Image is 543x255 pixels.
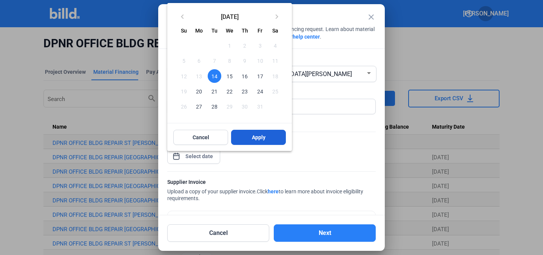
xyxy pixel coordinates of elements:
[192,69,206,83] span: 13
[237,99,252,114] button: October 30, 2025
[226,28,233,34] span: We
[252,99,267,114] button: October 31, 2025
[222,53,237,68] button: October 8, 2025
[191,84,207,99] button: October 20, 2025
[268,39,282,52] span: 4
[268,38,283,53] button: October 4, 2025
[176,53,191,68] button: October 5, 2025
[207,53,222,68] button: October 7, 2025
[253,69,267,83] span: 17
[231,130,286,145] button: Apply
[176,68,191,84] button: October 12, 2025
[192,84,206,98] span: 20
[178,12,187,21] mat-icon: keyboard_arrow_left
[192,54,206,67] span: 6
[207,84,222,99] button: October 21, 2025
[272,28,278,34] span: Sa
[238,54,251,67] span: 9
[223,69,236,83] span: 15
[252,53,267,68] button: October 10, 2025
[223,84,236,98] span: 22
[237,38,252,53] button: October 2, 2025
[222,99,237,114] button: October 29, 2025
[193,134,209,141] span: Cancel
[208,84,221,98] span: 21
[177,54,191,67] span: 5
[191,99,207,114] button: October 27, 2025
[237,68,252,84] button: October 16, 2025
[223,54,236,67] span: 8
[237,53,252,68] button: October 9, 2025
[223,100,236,113] span: 29
[238,100,251,113] span: 30
[252,68,267,84] button: October 17, 2025
[176,84,191,99] button: October 19, 2025
[268,69,282,83] span: 18
[177,84,191,98] span: 19
[176,38,222,53] td: OCT
[207,68,222,84] button: October 14, 2025
[253,39,267,52] span: 3
[208,69,221,83] span: 14
[177,69,191,83] span: 12
[253,100,267,113] span: 31
[222,68,237,84] button: October 15, 2025
[222,38,237,53] button: October 1, 2025
[268,53,283,68] button: October 11, 2025
[238,39,251,52] span: 2
[252,134,265,141] span: Apply
[268,68,283,84] button: October 18, 2025
[195,28,203,34] span: Mo
[222,84,237,99] button: October 22, 2025
[272,12,281,21] mat-icon: keyboard_arrow_right
[268,84,283,99] button: October 25, 2025
[190,13,269,19] span: [DATE]
[211,28,218,34] span: Tu
[177,100,191,113] span: 26
[207,99,222,114] button: October 28, 2025
[253,84,267,98] span: 24
[268,54,282,67] span: 11
[238,84,251,98] span: 23
[252,38,267,53] button: October 3, 2025
[268,84,282,98] span: 25
[191,68,207,84] button: October 13, 2025
[176,99,191,114] button: October 26, 2025
[258,28,262,34] span: Fr
[252,84,267,99] button: October 24, 2025
[238,69,251,83] span: 16
[208,54,221,67] span: 7
[191,53,207,68] button: October 6, 2025
[223,39,236,52] span: 1
[237,84,252,99] button: October 23, 2025
[192,100,206,113] span: 27
[242,28,248,34] span: Th
[173,130,228,145] button: Cancel
[208,100,221,113] span: 28
[181,28,187,34] span: Su
[253,54,267,67] span: 10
